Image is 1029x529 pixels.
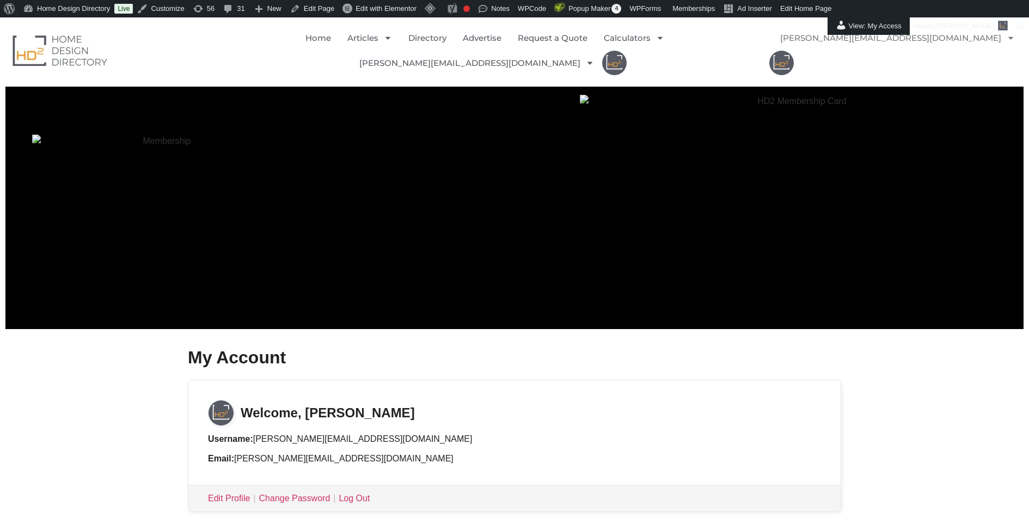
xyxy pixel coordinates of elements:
a: Home [305,26,331,51]
strong: Email: [208,454,234,463]
span: | [253,494,255,503]
span: [PERSON_NAME] [936,22,995,30]
img: Doug Jones [602,51,627,75]
a: Live [114,4,133,14]
a: Calculators [604,26,664,51]
img: Doug Jones [769,51,794,75]
li: [PERSON_NAME][EMAIL_ADDRESS][DOMAIN_NAME] [208,452,821,465]
span: 4 [611,4,621,14]
h2: My Account [188,345,841,370]
a: [PERSON_NAME][EMAIL_ADDRESS][DOMAIN_NAME] [769,26,1026,51]
nav: Menu [209,26,769,76]
a: Advertise [463,26,501,51]
a: [PERSON_NAME][EMAIL_ADDRESS][DOMAIN_NAME] [359,51,594,76]
span: View: My Access [833,17,904,35]
img: HD2 Membership Card [580,95,1015,329]
a: Request a Quote [518,26,587,51]
a: Change Password [259,494,330,503]
a: Log Out [339,494,370,503]
a: Articles [347,26,392,51]
nav: Menu [769,26,1021,75]
span: Edit with Elementor [356,4,416,13]
img: Membership [32,135,293,245]
div: Focus keyphrase not set [463,5,470,12]
h3: Welcome, [PERSON_NAME] [188,380,841,426]
a: Howdy, [910,17,1012,35]
li: [PERSON_NAME][EMAIL_ADDRESS][DOMAIN_NAME] [208,433,821,446]
a: Directory [408,26,446,51]
strong: Username: [208,434,253,443]
a: Edit Profile [208,494,250,503]
span: | [333,494,335,503]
